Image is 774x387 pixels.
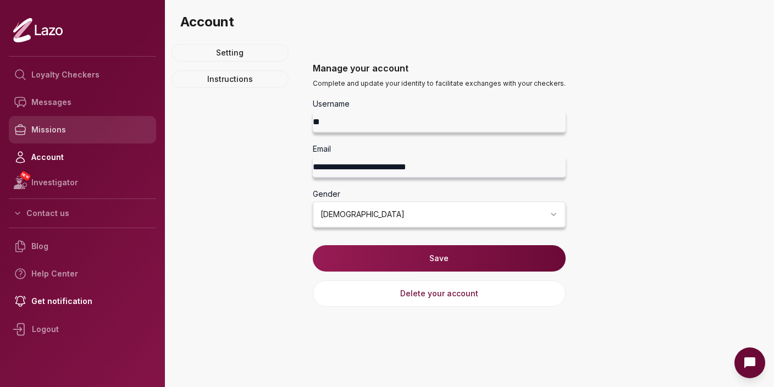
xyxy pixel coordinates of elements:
label: Email [313,144,331,153]
a: Messages [9,89,156,116]
a: NEWInvestigator [9,171,156,194]
button: Save [313,245,566,272]
a: Missions [9,116,156,143]
a: Help Center [9,260,156,288]
span: NEW [19,170,31,181]
button: Delete your account [313,280,566,307]
a: Loyalty Checkers [9,61,156,89]
button: Open Intercom messenger [734,347,765,378]
h3: Manage your account [313,62,566,75]
div: Logout [9,315,156,344]
a: Get notification [9,288,156,315]
label: Username [313,99,350,108]
a: Setting [172,44,289,62]
a: Account [9,143,156,171]
a: Blog [9,233,156,260]
h3: Account [180,13,765,31]
button: Contact us [9,203,156,223]
p: Complete and update your identity to facilitate exchanges with your checkers. [313,79,566,88]
a: Instructions [172,70,289,88]
label: Gender [313,189,340,198]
